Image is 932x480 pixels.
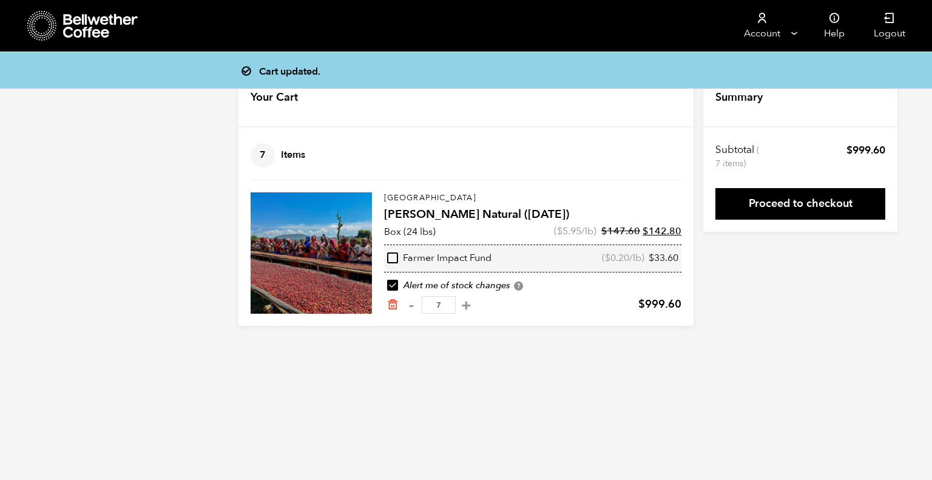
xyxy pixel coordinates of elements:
span: $ [846,143,853,157]
span: 7 [251,143,275,167]
bdi: 147.60 [601,225,640,238]
h4: Summary [715,90,763,106]
bdi: 5.95 [557,225,581,238]
span: $ [605,251,610,265]
a: Remove from cart [387,299,399,311]
h4: [PERSON_NAME] Natural ([DATE]) [384,206,681,223]
h4: Your Cart [251,90,298,106]
h4: Items [251,143,305,167]
p: Box (24 lbs) [384,225,436,239]
div: Farmer Impact Fund [387,252,491,265]
span: $ [557,225,562,238]
button: + [459,299,474,311]
span: ( /lb) [554,225,596,238]
p: [GEOGRAPHIC_DATA] [384,192,681,205]
a: Proceed to checkout [715,188,885,220]
span: $ [643,225,649,238]
bdi: 33.60 [649,251,678,265]
div: Cart updated. [247,62,702,79]
th: Subtotal [715,143,761,170]
bdi: 999.60 [638,297,681,312]
span: $ [601,225,607,238]
button: - [404,299,419,311]
span: ( /lb) [602,252,644,265]
bdi: 0.20 [605,251,629,265]
input: Qty [422,296,456,314]
div: Alert me of stock changes [384,279,681,292]
bdi: 999.60 [846,143,885,157]
span: $ [649,251,654,265]
span: $ [638,297,645,312]
bdi: 142.80 [643,225,681,238]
